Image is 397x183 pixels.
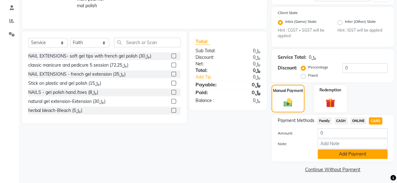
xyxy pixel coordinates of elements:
[191,74,234,80] a: Add Tip
[309,54,316,61] div: ﷼0
[278,117,314,124] span: Payment Methods
[191,48,228,54] div: Sub Total:
[273,130,313,136] label: Amount:
[28,80,101,87] div: Stick on plastic and gel polish (﷼15)
[278,54,306,61] div: Service Total:
[273,88,303,94] label: Manual Payment
[350,117,367,125] span: ONLINE
[228,61,265,67] div: ﷼0
[334,117,348,125] span: CASH
[191,61,228,67] div: Net:
[318,149,388,159] button: Add Payment
[114,38,180,47] input: Search or Scan
[278,65,297,71] div: Discount:
[318,139,388,148] input: Add Note
[285,19,317,26] label: Intra (Same) State
[317,117,332,125] span: Family
[196,38,210,45] span: Total
[191,54,228,61] div: Discount:
[228,89,265,96] div: ﷼0
[28,53,151,59] div: NAIL EXTENSIONS- soft gel tips with french gel polish (﷼30)
[28,62,128,69] div: classic manicure and pedicure 5 session (﷼72.25)
[345,19,376,26] label: Inter (Other) State
[191,97,228,104] div: Balance :
[308,64,328,70] label: Percentage
[278,10,298,16] label: Client State
[228,67,265,74] div: ﷼0
[273,166,393,173] a: Continue Without Payment
[28,107,82,114] div: herbal bleach-Bleach (﷼5)
[228,54,265,61] div: ﷼0
[281,97,295,107] img: _cash.svg
[273,141,313,147] label: Note:
[234,74,265,80] div: ﷼0
[28,71,126,78] div: NAIL EXTENSIONS - french gel extension (﷼35)
[369,117,382,125] span: CARD
[278,28,328,39] small: Hint : CGST + SGST will be applied
[28,89,98,96] div: NAILS - gel polish hand /toes (﷼8)
[228,97,265,104] div: ﷼0
[191,81,228,88] div: Payable:
[318,128,388,138] input: Amount
[191,89,228,96] div: Paid:
[191,67,228,74] div: Total:
[28,98,105,105] div: natural gel extension-Extension (﷼30)
[337,28,388,33] small: Hint : IGST will be applied
[319,87,341,93] label: Redemption
[228,48,265,54] div: ﷼0
[228,81,265,88] div: ﷼0
[323,97,338,108] img: _gift.svg
[308,73,318,78] label: Fixed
